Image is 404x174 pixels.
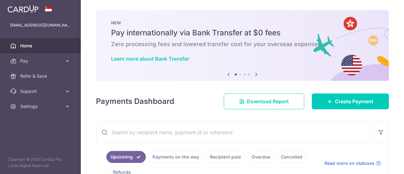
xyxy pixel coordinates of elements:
[20,88,62,94] span: Support
[206,151,245,163] a: Recipient paid
[247,98,289,105] span: Download Report
[20,58,62,64] span: Pay
[111,56,189,62] a: Learn more about Bank Transfer
[277,151,306,163] a: Cancelled
[111,40,374,48] h6: Zero processing fees and lowered transfer cost for your overseas expenses
[312,93,389,109] a: Create Payment
[96,10,389,81] img: Bank transfer banner
[324,160,375,166] span: Read more on statuses
[111,28,374,38] h5: Pay internationally via Bank Transfer at $0 fees
[148,151,203,163] a: Payments on the way
[20,103,62,110] span: Settings
[8,5,39,13] img: CardUp
[335,98,373,105] span: Create Payment
[96,122,373,142] input: Search by recipient name, payment id or reference
[96,96,174,107] h4: Payments Dashboard
[111,20,374,25] p: NEW
[20,43,62,49] span: Home
[10,22,71,28] p: [EMAIL_ADDRESS][DOMAIN_NAME]
[20,73,62,79] span: Refer & Save
[106,151,146,163] a: Upcoming
[247,151,274,163] a: Overdue
[224,93,304,109] a: Download Report
[324,160,381,166] a: Read more on statuses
